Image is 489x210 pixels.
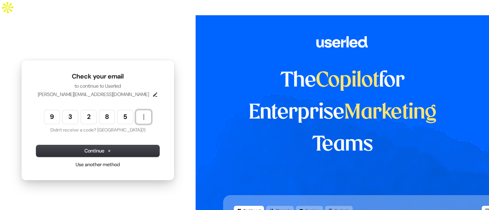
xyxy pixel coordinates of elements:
button: Continue [36,145,159,157]
input: Enter verification code [44,110,167,124]
h1: The for Enterprise Teams [223,65,462,161]
h1: Check your email [36,72,159,81]
p: to continue to Userled [36,83,159,90]
button: Edit [152,91,158,98]
a: Use another method [76,161,120,168]
p: [PERSON_NAME][EMAIL_ADDRESS][DOMAIN_NAME] [38,91,149,98]
span: Copilot [316,71,379,91]
span: Continue [84,147,111,154]
span: Marketing [344,103,437,123]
